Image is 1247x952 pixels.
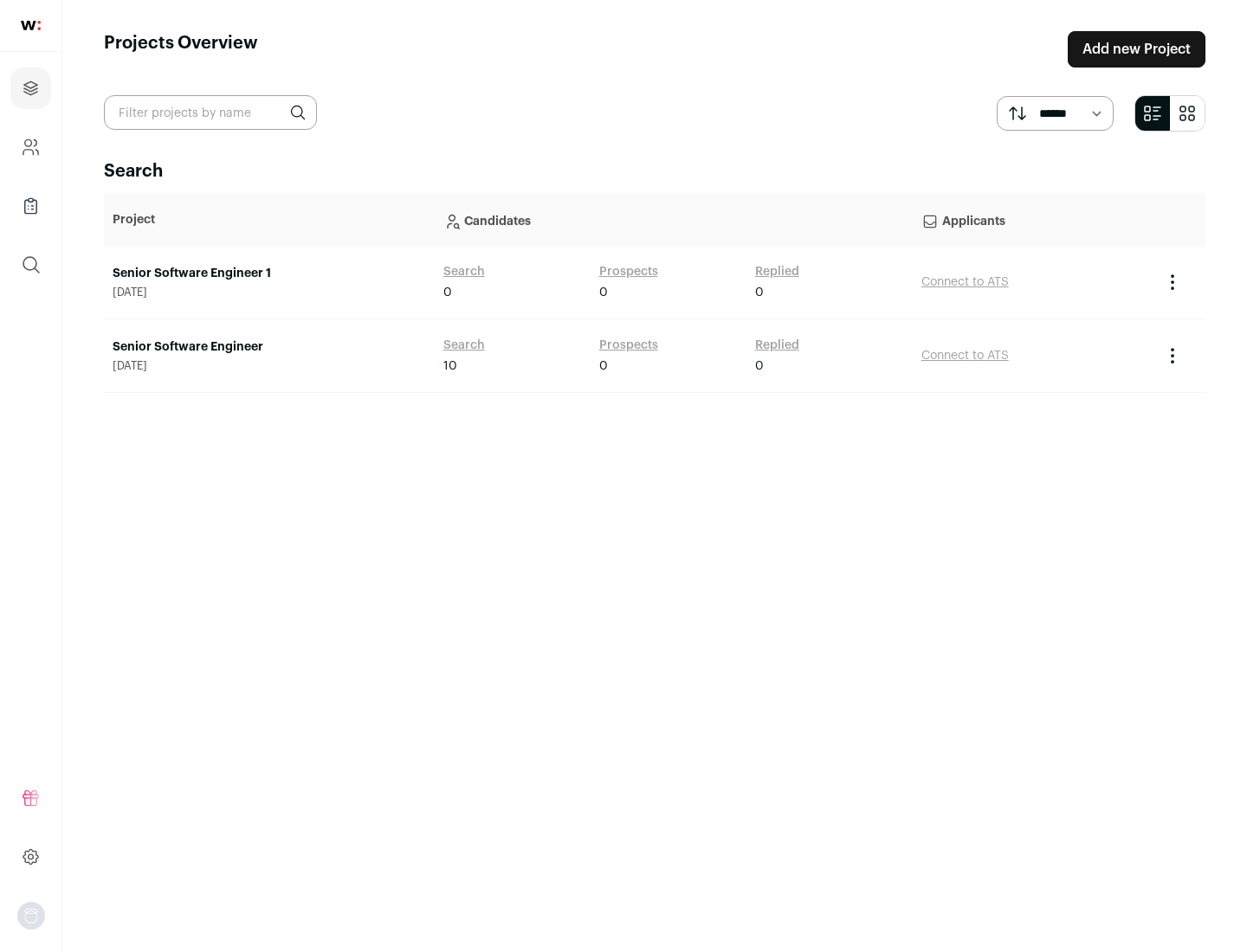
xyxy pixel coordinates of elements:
[1068,31,1205,68] a: Add new Project
[1162,345,1183,366] button: Project Actions
[17,902,45,929] img: nopic.png
[10,126,51,168] a: Company and ATS Settings
[755,284,764,301] span: 0
[113,359,426,373] span: [DATE]
[599,337,658,354] a: Prospects
[104,31,258,68] h1: Projects Overview
[443,337,485,354] a: Search
[21,21,41,30] img: wellfound-shorthand-0d5821cbd27db2630d0214b213865d53afaa358527fdda9d0ea32b1df1b89c2c.svg
[113,265,426,282] a: Senior Software Engineer 1
[921,350,1009,362] a: Connect to ATS
[10,185,51,227] a: Company Lists
[113,286,426,299] span: [DATE]
[755,357,764,375] span: 0
[599,263,658,280] a: Prospects
[443,203,904,237] p: Candidates
[113,211,426,228] p: Project
[443,284,452,301] span: 0
[113,338,426,356] a: Senior Software Engineer
[599,357,608,375] span: 0
[599,284,608,301] span: 0
[17,902,45,929] button: Open dropdown
[104,95,317,130] input: Filter projects by name
[443,263,485,280] a: Search
[755,337,799,354] a: Replied
[443,357,457,375] span: 10
[10,68,51,109] a: Projects
[1162,272,1183,293] button: Project Actions
[921,276,1009,288] a: Connect to ATS
[921,203,1145,237] p: Applicants
[104,159,1205,183] h2: Search
[755,263,799,280] a: Replied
